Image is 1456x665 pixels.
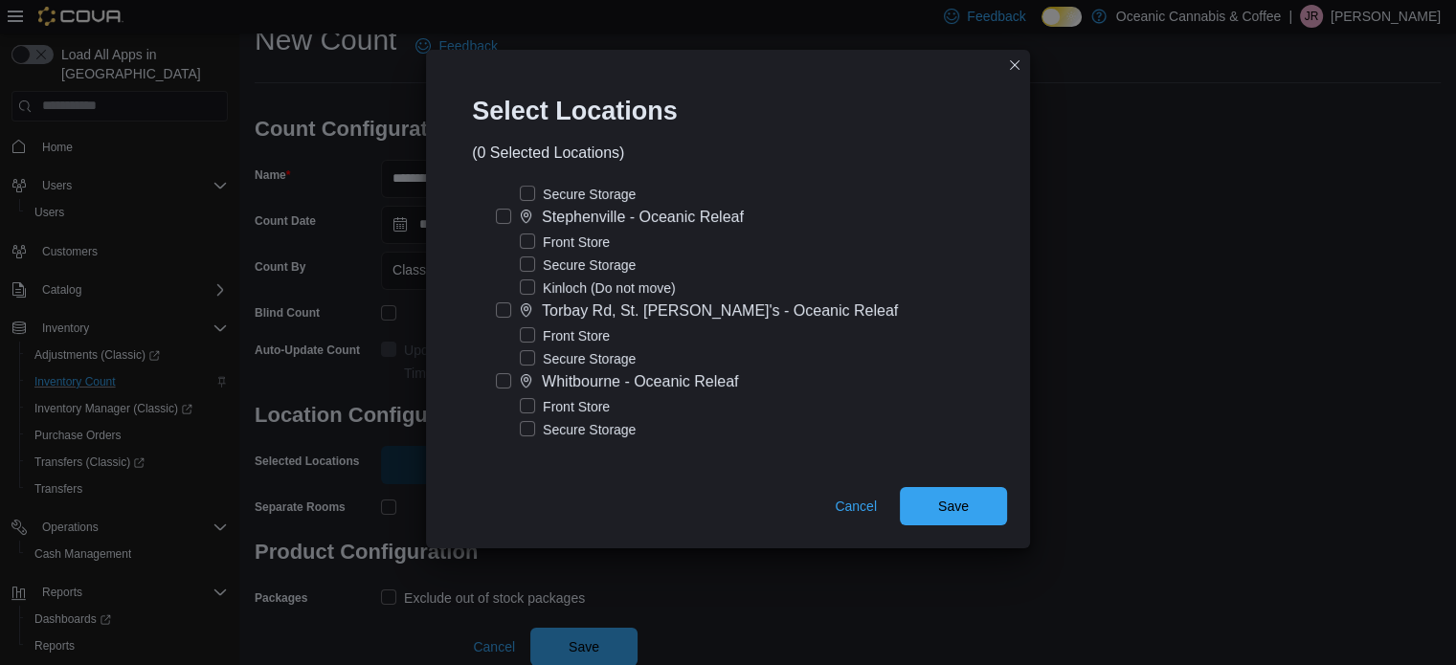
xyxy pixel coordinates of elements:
label: Kinloch (Do not move) [520,277,676,299]
div: Torbay Rd, St. [PERSON_NAME]'s - Oceanic Releaf [542,299,898,322]
label: Secure Storage [520,418,636,441]
label: Secure Storage [520,347,636,370]
label: Front Store [520,231,610,254]
label: Front Store [520,395,610,418]
label: Secure Storage [520,254,636,277]
button: Closes this modal window [1003,54,1026,77]
div: (0 Selected Locations) [472,142,624,165]
div: Whitbourne - Oceanic Releaf [542,370,738,393]
label: Front Store [520,324,610,347]
label: Secure Storage [520,183,636,206]
div: Stephenville - Oceanic Releaf [542,206,744,229]
span: Save [938,497,969,516]
button: Save [900,487,1007,525]
button: Cancel [827,487,885,525]
span: Cancel [835,497,877,516]
div: Select Locations [449,73,716,142]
